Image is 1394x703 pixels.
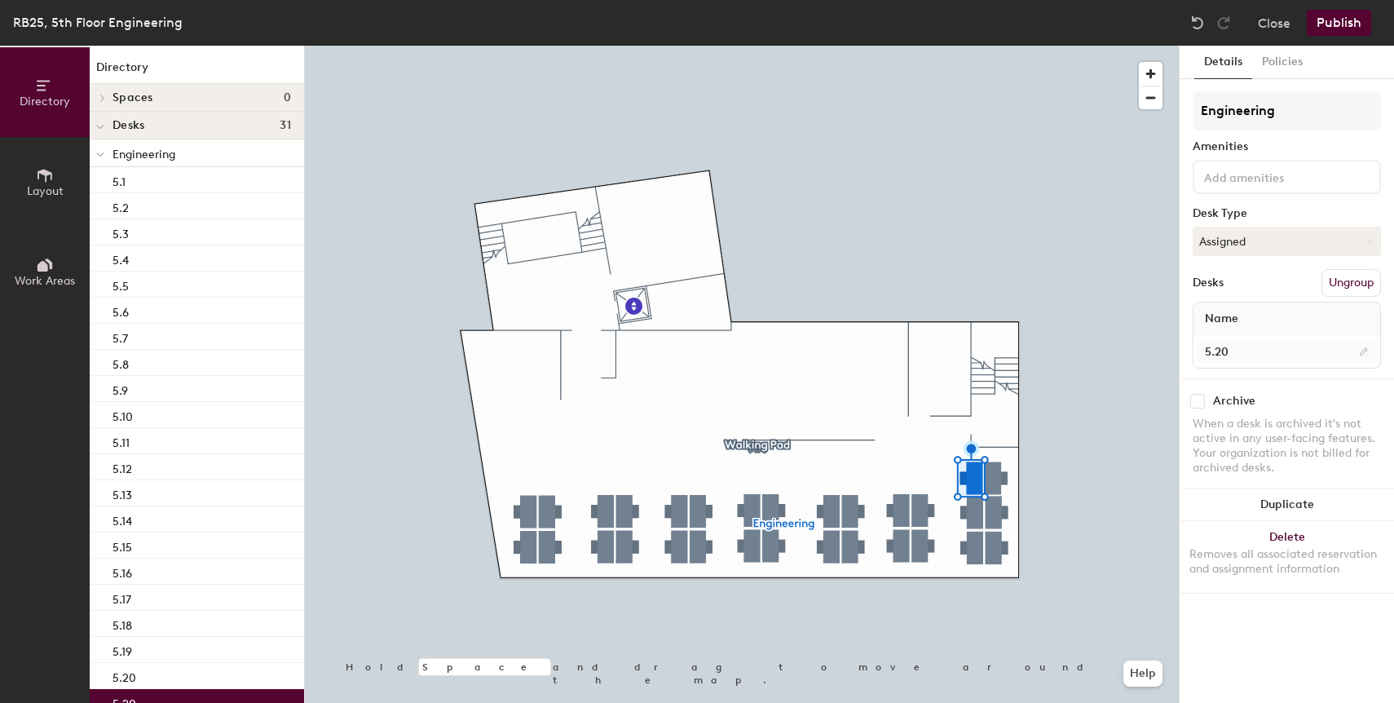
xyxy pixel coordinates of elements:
div: Desks [1193,276,1224,290]
span: Work Areas [15,274,75,288]
p: 5.15 [112,536,132,555]
img: Redo [1215,15,1232,31]
p: 5.5 [112,275,129,294]
div: Archive [1213,395,1255,408]
img: Undo [1189,15,1206,31]
button: Ungroup [1321,269,1381,297]
button: Duplicate [1180,489,1394,521]
button: Close [1258,10,1290,36]
p: 5.13 [112,484,132,502]
p: 5.1 [112,170,126,189]
h1: Directory [90,59,304,84]
div: Removes all associated reservation and assignment information [1189,547,1384,577]
input: Unnamed desk [1197,340,1377,363]
span: 31 [280,119,291,132]
input: Add amenities [1201,166,1348,186]
button: Publish [1307,10,1371,36]
p: 5.17 [112,588,131,607]
p: 5.11 [112,431,130,450]
p: 5.16 [112,562,132,581]
span: Directory [20,95,70,108]
button: Assigned [1193,227,1381,256]
span: Desks [112,119,144,132]
p: 5.8 [112,353,129,372]
span: Engineering [112,148,175,161]
p: 5.2 [112,197,129,215]
p: 5.19 [112,640,132,659]
div: When a desk is archived it's not active in any user-facing features. Your organization is not bil... [1193,417,1381,475]
p: 5.12 [112,458,132,476]
button: Details [1194,46,1252,79]
p: 5.9 [112,379,128,398]
p: 5.20 [112,666,136,685]
p: 5.14 [112,510,132,528]
span: Name [1197,304,1246,334]
p: 5.4 [112,249,129,267]
p: 5.18 [112,614,132,633]
div: Desk Type [1193,207,1381,220]
button: DeleteRemoves all associated reservation and assignment information [1180,521,1394,593]
p: 5.7 [112,327,128,346]
div: Amenities [1193,140,1381,153]
div: RB25, 5th Floor Engineering [13,12,183,33]
span: Spaces [112,91,153,104]
button: Help [1123,661,1162,687]
p: 5.10 [112,405,133,424]
p: 5.3 [112,223,129,241]
span: Layout [27,184,64,198]
span: 0 [284,91,291,104]
button: Policies [1252,46,1312,79]
p: 5.6 [112,301,129,320]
